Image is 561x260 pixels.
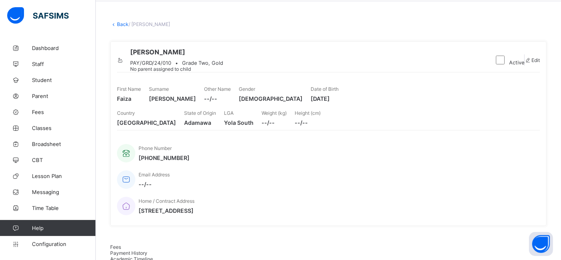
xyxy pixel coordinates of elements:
span: --/-- [295,119,321,126]
span: Classes [32,125,96,131]
span: First Name [117,86,141,92]
span: Student [32,77,96,83]
span: Height (cm) [295,110,321,116]
span: Parent [32,93,96,99]
div: • [130,60,223,66]
span: Fees [110,244,121,250]
span: Staff [32,61,96,67]
a: Back [117,21,129,27]
span: Country [117,110,135,116]
span: Edit [531,57,540,63]
span: / [PERSON_NAME] [129,21,170,27]
span: Date of Birth [311,86,339,92]
span: Email Address [139,172,170,178]
span: Home / Contract Address [139,198,194,204]
span: LGA [224,110,234,116]
span: Payment History [110,250,147,256]
span: Faiza [117,95,141,102]
span: [STREET_ADDRESS] [139,207,194,214]
span: Active [509,60,524,66]
span: [DATE] [311,95,339,102]
button: Open asap [529,232,553,256]
span: --/-- [139,181,170,188]
span: Gender [239,86,255,92]
span: [PERSON_NAME] [149,95,196,102]
span: State of Origin [184,110,216,116]
span: Fees [32,109,96,115]
span: Surname [149,86,169,92]
span: No parent assigned to child [130,66,191,72]
span: CBT [32,157,96,163]
span: Yola South [224,119,254,126]
span: [DEMOGRAPHIC_DATA] [239,95,303,102]
span: Configuration [32,241,95,247]
span: Phone Number [139,145,172,151]
span: [GEOGRAPHIC_DATA] [117,119,176,126]
span: Lesson Plan [32,173,96,179]
img: safsims [7,7,69,24]
span: --/-- [204,95,231,102]
span: [PERSON_NAME] [130,48,223,56]
span: Messaging [32,189,96,195]
span: Help [32,225,95,231]
span: Dashboard [32,45,96,51]
span: Weight (kg) [262,110,287,116]
span: Time Table [32,205,96,211]
span: [PHONE_NUMBER] [139,154,190,161]
span: Adamawa [184,119,216,126]
span: Grade Two, Gold [182,60,223,66]
span: PAY/GRD/24/010 [130,60,171,66]
span: Broadsheet [32,141,96,147]
span: --/-- [262,119,287,126]
span: Other Name [204,86,231,92]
